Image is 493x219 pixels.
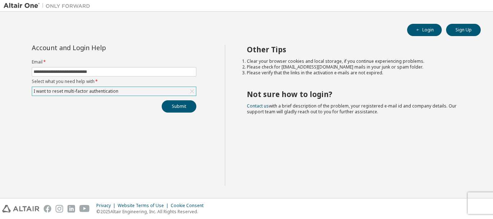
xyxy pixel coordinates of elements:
[118,203,171,209] div: Website Terms of Use
[247,103,457,115] span: with a brief description of the problem, your registered e-mail id and company details. Our suppo...
[32,45,163,51] div: Account and Login Help
[96,203,118,209] div: Privacy
[44,205,51,213] img: facebook.svg
[247,64,468,70] li: Please check for [EMAIL_ADDRESS][DOMAIN_NAME] mails in your junk or spam folder.
[32,87,119,95] div: I want to reset multi-factor authentication
[2,205,39,213] img: altair_logo.svg
[67,205,75,213] img: linkedin.svg
[247,58,468,64] li: Clear your browser cookies and local storage, if you continue experiencing problems.
[4,2,94,9] img: Altair One
[171,203,208,209] div: Cookie Consent
[96,209,208,215] p: © 2025 Altair Engineering, Inc. All Rights Reserved.
[32,87,196,96] div: I want to reset multi-factor authentication
[247,45,468,54] h2: Other Tips
[56,205,63,213] img: instagram.svg
[446,24,481,36] button: Sign Up
[407,24,442,36] button: Login
[247,89,468,99] h2: Not sure how to login?
[79,205,90,213] img: youtube.svg
[32,59,196,65] label: Email
[32,79,196,84] label: Select what you need help with
[247,103,269,109] a: Contact us
[162,100,196,113] button: Submit
[247,70,468,76] li: Please verify that the links in the activation e-mails are not expired.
